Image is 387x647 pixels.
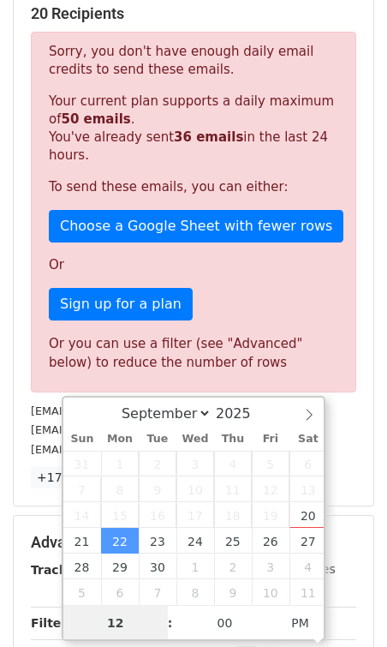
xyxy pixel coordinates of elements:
[214,502,252,528] span: September 18, 2025
[31,563,88,577] strong: Tracking
[31,423,222,436] small: [EMAIL_ADDRESS][DOMAIN_NAME]
[301,565,387,647] iframe: Chat Widget
[139,502,176,528] span: September 16, 2025
[252,554,289,579] span: October 3, 2025
[214,579,252,605] span: October 9, 2025
[63,528,101,554] span: September 21, 2025
[49,93,338,165] p: Your current plan supports a daily maximum of . You've already sent in the last 24 hours.
[168,606,173,640] span: :
[252,476,289,502] span: September 12, 2025
[289,502,327,528] span: September 20, 2025
[63,451,101,476] span: August 31, 2025
[176,579,214,605] span: October 8, 2025
[139,579,176,605] span: October 7, 2025
[49,210,343,243] a: Choose a Google Sheet with fewer rows
[289,476,327,502] span: September 13, 2025
[214,528,252,554] span: September 25, 2025
[176,434,214,445] span: Wed
[49,43,338,79] p: Sorry, you don't have enough daily email credits to send these emails.
[101,528,139,554] span: September 22, 2025
[289,579,327,605] span: October 11, 2025
[63,434,101,445] span: Sun
[63,579,101,605] span: October 5, 2025
[63,476,101,502] span: September 7, 2025
[139,528,176,554] span: September 23, 2025
[139,451,176,476] span: September 2, 2025
[101,434,139,445] span: Mon
[49,334,338,373] div: Or you can use a filter (see "Advanced" below) to reduce the number of rows
[214,434,252,445] span: Thu
[63,554,101,579] span: September 28, 2025
[63,502,101,528] span: September 14, 2025
[176,554,214,579] span: October 1, 2025
[101,451,139,476] span: September 1, 2025
[176,528,214,554] span: September 24, 2025
[289,434,327,445] span: Sat
[214,476,252,502] span: September 11, 2025
[31,533,356,552] h5: Advanced
[101,554,139,579] span: September 29, 2025
[31,616,74,630] strong: Filters
[31,4,356,23] h5: 20 Recipients
[277,606,324,640] span: Click to toggle
[49,288,193,321] a: Sign up for a plan
[214,451,252,476] span: September 4, 2025
[289,528,327,554] span: September 27, 2025
[61,111,130,127] strong: 50 emails
[101,476,139,502] span: September 8, 2025
[49,178,338,196] p: To send these emails, you can either:
[101,579,139,605] span: October 6, 2025
[49,256,338,274] p: Or
[252,579,289,605] span: October 10, 2025
[31,443,222,456] small: [EMAIL_ADDRESS][DOMAIN_NAME]
[101,502,139,528] span: September 15, 2025
[63,606,168,640] input: Hour
[139,476,176,502] span: September 9, 2025
[289,554,327,579] span: October 4, 2025
[31,467,103,488] a: +17 more
[174,129,243,145] strong: 36 emails
[176,451,214,476] span: September 3, 2025
[176,502,214,528] span: September 17, 2025
[176,476,214,502] span: September 10, 2025
[289,451,327,476] span: September 6, 2025
[173,606,277,640] input: Minute
[31,404,313,417] small: [EMAIL_ADDRESS][PERSON_NAME][DOMAIN_NAME]
[252,502,289,528] span: September 19, 2025
[139,554,176,579] span: September 30, 2025
[214,554,252,579] span: October 2, 2025
[139,434,176,445] span: Tue
[211,405,273,422] input: Year
[252,528,289,554] span: September 26, 2025
[252,451,289,476] span: September 5, 2025
[252,434,289,445] span: Fri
